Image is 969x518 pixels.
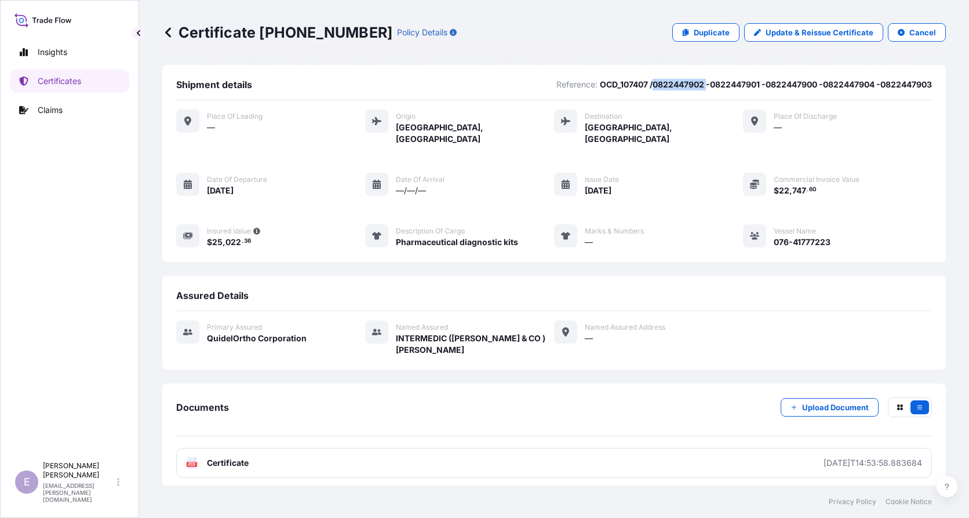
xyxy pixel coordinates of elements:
[774,236,830,248] span: 076-41777223
[396,112,416,121] span: Origin
[585,175,619,184] span: Issue Date
[10,99,129,122] a: Claims
[802,402,869,413] p: Upload Document
[396,323,448,332] span: Named Assured
[207,112,263,121] span: Place of Loading
[809,188,817,192] span: 60
[792,187,806,195] span: 747
[225,238,241,246] span: 022
[223,238,225,246] span: ,
[556,79,598,90] p: Reference:
[43,461,115,480] p: [PERSON_NAME] [PERSON_NAME]
[585,333,593,344] span: —
[585,323,665,332] span: Named Assured Address
[672,23,739,42] a: Duplicate
[188,462,196,466] text: PDF
[774,122,782,133] span: —
[176,448,932,478] a: PDFCertificate[DATE]T14:53:58.883684
[774,187,779,195] span: $
[585,112,622,121] span: Destination
[38,75,81,87] p: Certificates
[396,227,465,236] span: Description of cargo
[176,290,249,301] span: Assured Details
[207,227,251,236] span: Insured Value
[909,27,936,38] p: Cancel
[886,497,932,506] a: Cookie Notice
[242,239,243,243] span: .
[207,333,307,344] span: QuidelOrtho Corporation
[396,122,554,145] span: [GEOGRAPHIC_DATA], [GEOGRAPHIC_DATA]
[212,238,223,246] span: 25
[694,27,730,38] p: Duplicate
[207,122,215,133] span: —
[176,402,229,413] span: Documents
[397,27,447,38] p: Policy Details
[38,46,67,58] p: Insights
[24,476,30,488] span: E
[585,236,593,248] span: —
[207,457,249,469] span: Certificate
[43,482,115,503] p: [EMAIL_ADDRESS][PERSON_NAME][DOMAIN_NAME]
[396,333,554,356] span: INTERMEDIC ([PERSON_NAME] & CO ) [PERSON_NAME]
[396,175,445,184] span: Date of arrival
[807,188,808,192] span: .
[396,236,518,248] span: Pharmaceutical diagnostic kits
[585,227,644,236] span: Marks & Numbers
[10,70,129,93] a: Certificates
[744,23,883,42] a: Update & Reissue Certificate
[829,497,876,506] a: Privacy Policy
[781,398,879,417] button: Upload Document
[774,227,816,236] span: Vessel Name
[585,185,611,196] span: [DATE]
[207,175,267,184] span: Date of departure
[766,27,873,38] p: Update & Reissue Certificate
[396,185,426,196] span: —/—/—
[789,187,792,195] span: ,
[176,79,252,90] span: Shipment details
[774,112,837,121] span: Place of discharge
[888,23,946,42] button: Cancel
[585,122,743,145] span: [GEOGRAPHIC_DATA], [GEOGRAPHIC_DATA]
[824,457,922,469] div: [DATE]T14:53:58.883684
[779,187,789,195] span: 22
[774,175,859,184] span: Commercial Invoice Value
[38,104,63,116] p: Claims
[10,41,129,64] a: Insights
[162,23,392,42] p: Certificate [PHONE_NUMBER]
[600,79,932,90] p: OCD_107407 /0822447902 -0822447901 -0822447900 -0822447904 -0822447903
[244,239,251,243] span: 36
[207,185,234,196] span: [DATE]
[207,323,262,332] span: Primary assured
[207,238,212,246] span: $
